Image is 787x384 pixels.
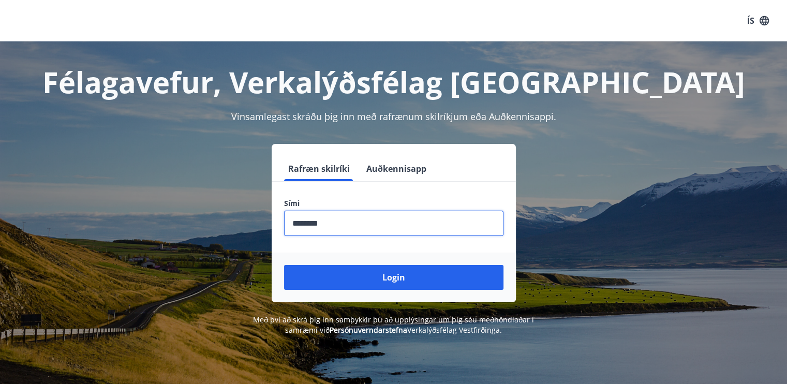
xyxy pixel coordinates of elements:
label: Sími [284,198,503,209]
button: Auðkennisapp [362,156,430,181]
button: Login [284,265,503,290]
span: Með því að skrá þig inn samþykkir þú að upplýsingar um þig séu meðhöndlaðar í samræmi við Verkalý... [253,315,534,335]
a: Persónuverndarstefna [330,325,407,335]
span: Vinsamlegast skráðu þig inn með rafrænum skilríkjum eða Auðkennisappi. [231,110,556,123]
button: Rafræn skilríki [284,156,354,181]
h1: Félagavefur, Verkalýðsfélag [GEOGRAPHIC_DATA] [34,62,754,101]
button: ÍS [741,11,775,30]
